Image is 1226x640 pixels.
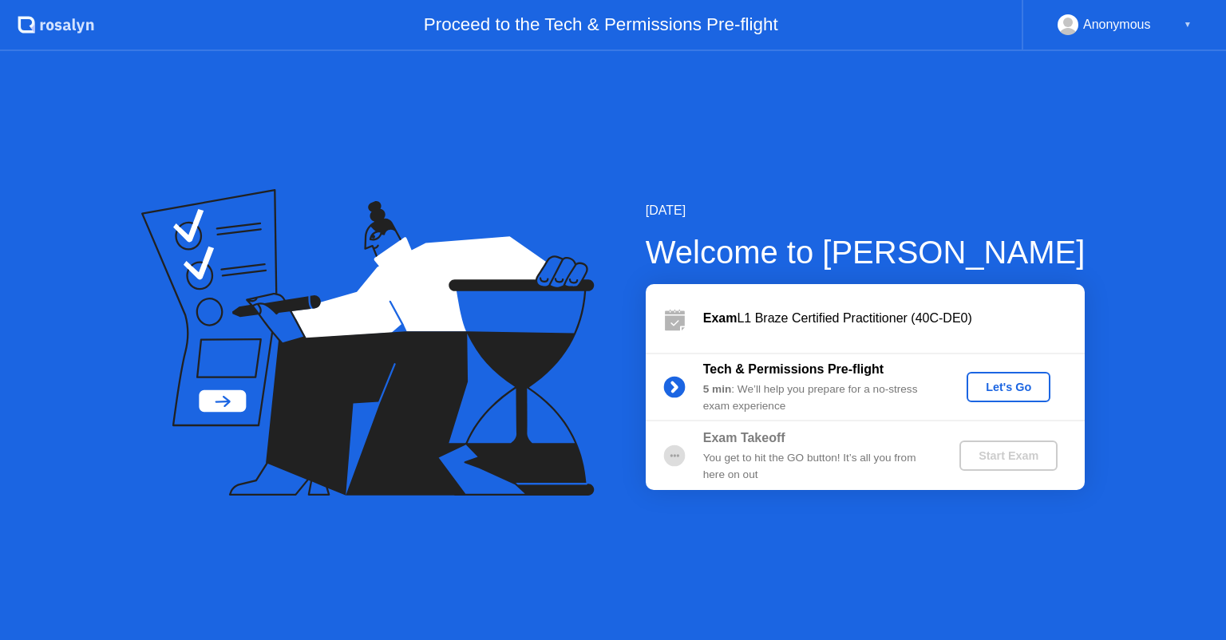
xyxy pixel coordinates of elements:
b: Exam Takeoff [703,431,785,444]
b: Tech & Permissions Pre-flight [703,362,884,376]
div: You get to hit the GO button! It’s all you from here on out [703,450,933,483]
b: 5 min [703,383,732,395]
button: Let's Go [967,372,1050,402]
div: Let's Go [973,381,1044,393]
div: Welcome to [PERSON_NAME] [646,228,1086,276]
div: : We’ll help you prepare for a no-stress exam experience [703,381,933,414]
b: Exam [703,311,738,325]
div: ▼ [1184,14,1192,35]
div: Start Exam [966,449,1051,462]
div: Anonymous [1083,14,1151,35]
div: [DATE] [646,201,1086,220]
button: Start Exam [959,440,1058,471]
div: L1 Braze Certified Practitioner (40C-DE0) [703,309,1085,328]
